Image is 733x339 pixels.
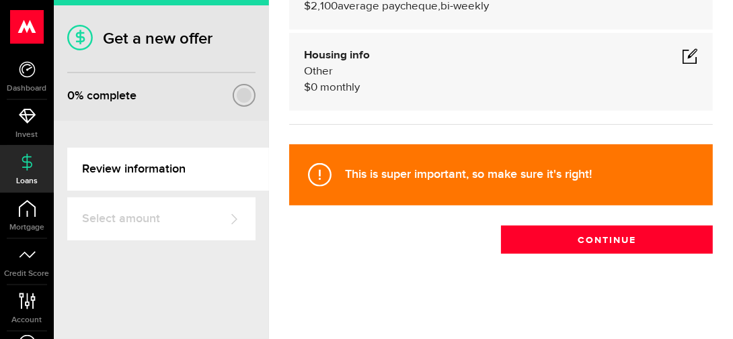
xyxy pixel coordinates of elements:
[320,82,360,93] span: monthly
[11,5,51,46] button: Open LiveChat chat widget
[345,167,592,181] strong: This is super important, so make sure it's right!
[304,50,370,61] b: Housing info
[440,1,489,12] span: bi-weekly
[304,1,338,12] span: $2,100
[304,82,311,93] span: $
[67,197,256,240] a: Select amount
[311,82,317,93] span: 0
[67,148,269,191] a: Review information
[67,84,137,108] div: % complete
[501,226,713,254] button: Continue
[304,66,333,77] span: Other
[67,89,75,103] span: 0
[338,1,440,12] span: average paycheque,
[67,29,256,48] h1: Get a new offer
